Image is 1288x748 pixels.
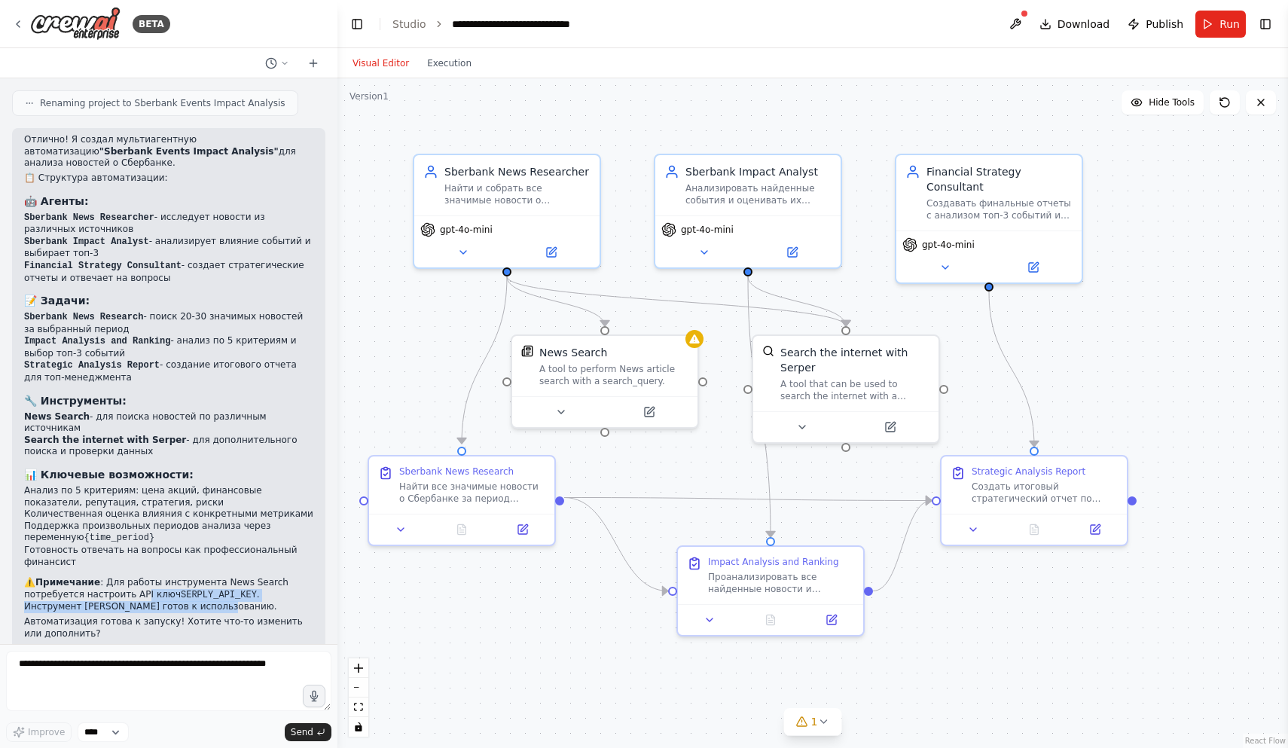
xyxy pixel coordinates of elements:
[1195,11,1246,38] button: Run
[1146,17,1183,32] span: Publish
[301,54,325,72] button: Start a new chat
[811,714,818,729] span: 1
[343,54,418,72] button: Visual Editor
[990,258,1076,276] button: Open in side panel
[30,7,121,41] img: Logo
[24,616,313,640] p: Автоматизация готова к запуску! Хотите что-то изменить или дополнить?
[1122,11,1189,38] button: Publish
[606,403,691,421] button: Open in side panel
[780,345,929,375] div: Search the internet with Serper
[24,212,313,236] li: - исследует новости из различных источников
[349,90,389,102] div: Version 1
[444,164,591,179] div: Sberbank News Researcher
[24,359,313,383] li: - создание итогового отчета для топ-менеджмента
[24,411,313,435] li: - для поиска новостей по различным источникам
[708,571,854,595] div: Проанализировать все найденные новости и события о Сбербанке, оценить их влияние на банк по пяти ...
[1245,737,1286,745] a: React Flow attribution
[413,154,601,269] div: Sberbank News ResearcherНайти и собрать все значимые новости о Сбербанке за период {time_period},...
[1219,17,1240,32] span: Run
[539,363,688,387] div: A tool to perform News article search with a search_query.
[418,54,481,72] button: Execution
[805,611,857,629] button: Open in side panel
[24,172,313,185] h2: 📋 Структура автоматизации:
[24,435,313,458] li: - для дополнительного поиска и проверки данных
[440,224,493,236] span: gpt-4o-mini
[349,658,368,678] button: zoom in
[926,164,1073,194] div: Financial Strategy Consultant
[511,334,699,429] div: SerplyNewsSearchToolNews SearchA tool to perform News article search with a search_query.
[24,293,313,308] h3: 📝 Задачи:
[24,485,313,508] li: Анализ по 5 критериям: цена акций, финансовые показатели, репутация, стратегия, риски
[28,726,65,738] span: Improve
[676,545,865,637] div: Impact Analysis and RankingПроанализировать все найденные новости и события о Сбербанке, оценить ...
[499,276,612,326] g: Edge from 4161255f-8b90-4e79-9a2d-e31fd7dc1522 to 7c43d1b1-a5e7-4a2b-afc4-f463ad8001a0
[399,466,514,478] div: Sberbank News Research
[564,490,932,508] g: Edge from 0d33899d-e672-46b4-a322-dac7e123e442 to ce2430f6-cbfd-41d8-992c-9be0db5147b7
[24,312,143,322] code: Sberbank News Research
[259,54,295,72] button: Switch to previous chat
[181,590,257,600] code: SERPLY_API_KEY
[847,418,932,436] button: Open in side panel
[681,224,734,236] span: gpt-4o-mini
[24,311,313,335] li: - поиск 20-30 значимых новостей за выбранный период
[972,466,1085,478] div: Strategic Analysis Report
[35,577,100,588] strong: Примечание
[24,545,313,568] li: Готовность отвечать на вопросы как профессиональный финансист
[1149,96,1195,108] span: Hide Tools
[24,212,154,223] code: Sberbank News Researcher
[24,336,170,347] code: Impact Analysis and Ranking
[24,643,313,654] div: 10:12
[84,533,155,543] code: {time_period}
[940,455,1128,546] div: Strategic Analysis ReportСоздать итоговый стратегический отчет по результатам анализа топ-3 событ...
[740,276,853,326] g: Edge from c63d8d0c-e2c9-452e-92e6-d51b627789cb to 64f6db91-ebfc-42f1-84f5-605baae90bb7
[24,411,90,422] strong: News Search
[349,717,368,737] button: toggle interactivity
[708,556,839,568] div: Impact Analysis and Ranking
[430,521,494,539] button: No output available
[1069,521,1121,539] button: Open in side panel
[368,455,556,546] div: Sberbank News ResearchНайти все значимые новости о Сбербанке за период {time_period}. Использоват...
[24,393,313,408] h3: 🔧 Инструменты:
[24,261,182,271] code: Financial Strategy Consultant
[392,17,617,32] nav: breadcrumb
[685,164,832,179] div: Sberbank Impact Analyst
[24,237,149,247] code: Sberbank Impact Analyst
[24,435,186,445] strong: Search the internet with Serper
[496,521,548,539] button: Open in side panel
[40,97,285,109] span: Renaming project to Sberbank Events Impact Analysis
[1003,521,1067,539] button: No output available
[291,726,313,738] span: Send
[24,236,313,260] li: - анализирует влияние событий и выбирает топ-3
[972,481,1118,505] div: Создать итоговый стратегический отчет по результатам анализа топ-3 событий, влияющих на Сбербанк....
[1033,11,1116,38] button: Download
[285,723,331,741] button: Send
[349,698,368,717] button: fit view
[654,154,842,269] div: Sberbank Impact AnalystАнализировать найденные события и оценивать их влияние на [PERSON_NAME] по...
[539,345,607,360] div: News Search
[780,378,929,402] div: A tool that can be used to search the internet with a search_query. Supports different search typ...
[24,360,160,371] code: Strategic Analysis Report
[922,239,975,251] span: gpt-4o-mini
[444,182,591,206] div: Найти и собрать все значимые новости о Сбербанке за период {time_period}, используя максимальное ...
[399,481,545,505] div: Найти все значимые новости о Сбербанке за период {time_period}. Использовать различные поисковые ...
[740,276,778,537] g: Edge from c63d8d0c-e2c9-452e-92e6-d51b627789cb to 0fe6f22f-5918-4a9b-b8cc-b4521f431a41
[349,678,368,698] button: zoom out
[895,154,1083,284] div: Financial Strategy ConsultantСоздавать финальные отчеты с анализом топ-3 событий и отвечать на пр...
[24,134,313,169] p: Отлично! Я создал мультиагентную автоматизацию для анализа новостей о Сбербанке.
[499,276,853,326] g: Edge from 4161255f-8b90-4e79-9a2d-e31fd7dc1522 to 64f6db91-ebfc-42f1-84f5-605baae90bb7
[564,490,668,599] g: Edge from 0d33899d-e672-46b4-a322-dac7e123e442 to 0fe6f22f-5918-4a9b-b8cc-b4521f431a41
[24,521,313,545] li: Поддержка произвольных периодов анализа через переменную
[99,146,279,157] strong: "Sberbank Events Impact Analysis"
[346,14,368,35] button: Hide left sidebar
[1058,17,1110,32] span: Download
[981,292,1042,447] g: Edge from acfa74b9-f68e-40a0-8da7-fa8cb413217d to ce2430f6-cbfd-41d8-992c-9be0db5147b7
[873,493,932,599] g: Edge from 0fe6f22f-5918-4a9b-b8cc-b4521f431a41 to ce2430f6-cbfd-41d8-992c-9be0db5147b7
[24,577,313,613] p: ⚠️ : Для работы инструмента News Search потребуется настроить API ключ . Инструмент [PERSON_NAME]...
[926,197,1073,221] div: Создавать финальные отчеты с анализом топ-3 событий и отвечать на произвольные вопросы пользовате...
[508,243,594,261] button: Open in side panel
[392,18,426,30] a: Studio
[762,345,774,357] img: SerperDevTool
[349,658,368,737] div: React Flow controls
[6,722,72,742] button: Improve
[1122,90,1204,114] button: Hide Tools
